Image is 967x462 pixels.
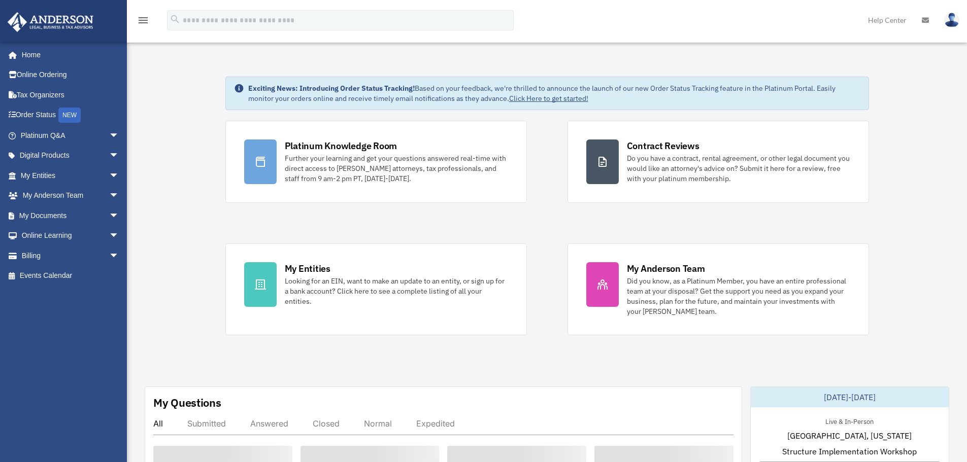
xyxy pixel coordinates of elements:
span: arrow_drop_down [109,226,129,246]
a: Billingarrow_drop_down [7,245,135,266]
span: arrow_drop_down [109,165,129,186]
span: arrow_drop_down [109,245,129,266]
div: My Questions [153,395,221,410]
strong: Exciting News: Introducing Order Status Tracking! [248,84,415,93]
div: Submitted [187,418,226,429]
a: Platinum Knowledge Room Further your learning and get your questions answered real-time with dire... [225,121,527,203]
div: Answered [250,418,288,429]
span: arrow_drop_down [109,186,129,206]
div: My Entities [285,262,330,275]
a: My Entitiesarrow_drop_down [7,165,135,186]
div: Further your learning and get your questions answered real-time with direct access to [PERSON_NAM... [285,153,508,184]
span: Structure Implementation Workshop [782,445,917,457]
div: Contract Reviews [627,139,699,152]
a: My Anderson Teamarrow_drop_down [7,186,135,206]
a: Online Ordering [7,65,135,85]
a: Click Here to get started! [509,94,588,103]
a: My Anderson Team Did you know, as a Platinum Member, you have an entire professional team at your... [568,243,869,335]
div: [DATE]-[DATE] [751,387,949,407]
div: Normal [364,418,392,429]
img: User Pic [944,13,959,27]
a: Contract Reviews Do you have a contract, rental agreement, or other legal document you would like... [568,121,869,203]
a: menu [137,18,149,26]
a: My Entities Looking for an EIN, want to make an update to an entity, or sign up for a bank accoun... [225,243,527,335]
i: search [170,14,181,25]
a: Digital Productsarrow_drop_down [7,146,135,166]
div: Live & In-Person [817,415,882,426]
div: NEW [58,108,81,123]
a: My Documentsarrow_drop_down [7,205,135,226]
div: Platinum Knowledge Room [285,139,397,152]
a: Online Learningarrow_drop_down [7,226,135,246]
div: My Anderson Team [627,262,705,275]
span: arrow_drop_down [109,146,129,166]
img: Anderson Advisors Platinum Portal [5,12,96,32]
div: Do you have a contract, rental agreement, or other legal document you would like an attorney's ad... [627,153,850,184]
span: [GEOGRAPHIC_DATA], [US_STATE] [787,430,912,442]
div: Closed [313,418,340,429]
a: Platinum Q&Aarrow_drop_down [7,125,135,146]
div: Expedited [416,418,455,429]
a: Order StatusNEW [7,105,135,126]
span: arrow_drop_down [109,205,129,226]
a: Home [7,45,129,65]
div: Based on your feedback, we're thrilled to announce the launch of our new Order Status Tracking fe... [248,83,860,103]
div: Did you know, as a Platinum Member, you have an entire professional team at your disposal? Get th... [627,276,850,316]
div: All [153,418,163,429]
i: menu [137,14,149,26]
div: Looking for an EIN, want to make an update to an entity, or sign up for a bank account? Click her... [285,276,508,306]
a: Events Calendar [7,266,135,286]
span: arrow_drop_down [109,125,129,146]
a: Tax Organizers [7,85,135,105]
